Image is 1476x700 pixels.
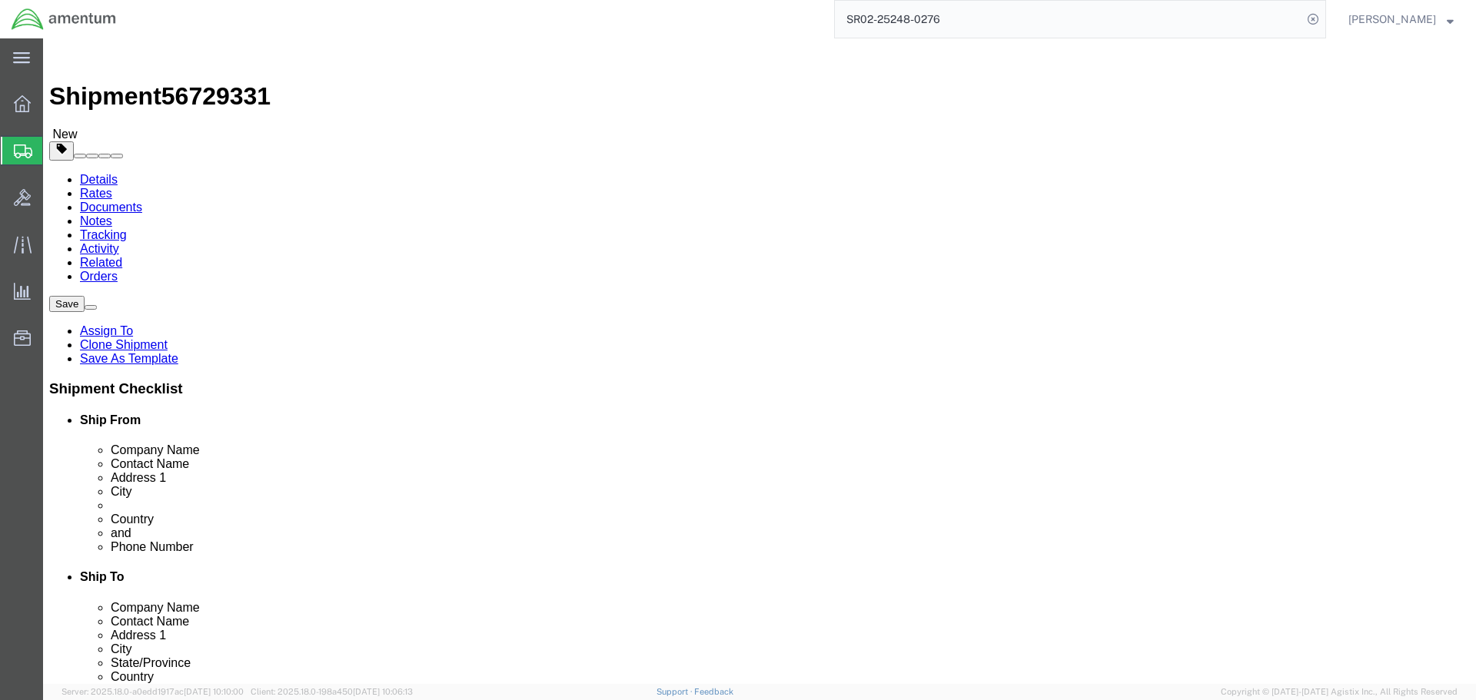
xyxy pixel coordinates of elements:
span: Copyright © [DATE]-[DATE] Agistix Inc., All Rights Reserved [1221,685,1458,698]
a: Support [657,687,695,696]
span: Client: 2025.18.0-198a450 [251,687,413,696]
img: logo [11,8,117,31]
a: Feedback [694,687,733,696]
input: Search for shipment number, reference number [835,1,1302,38]
button: [PERSON_NAME] [1348,10,1454,28]
iframe: FS Legacy Container [43,38,1476,684]
span: Carlos Echevarria [1348,11,1436,28]
span: [DATE] 10:10:00 [184,687,244,696]
span: [DATE] 10:06:13 [353,687,413,696]
span: Server: 2025.18.0-a0edd1917ac [61,687,244,696]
